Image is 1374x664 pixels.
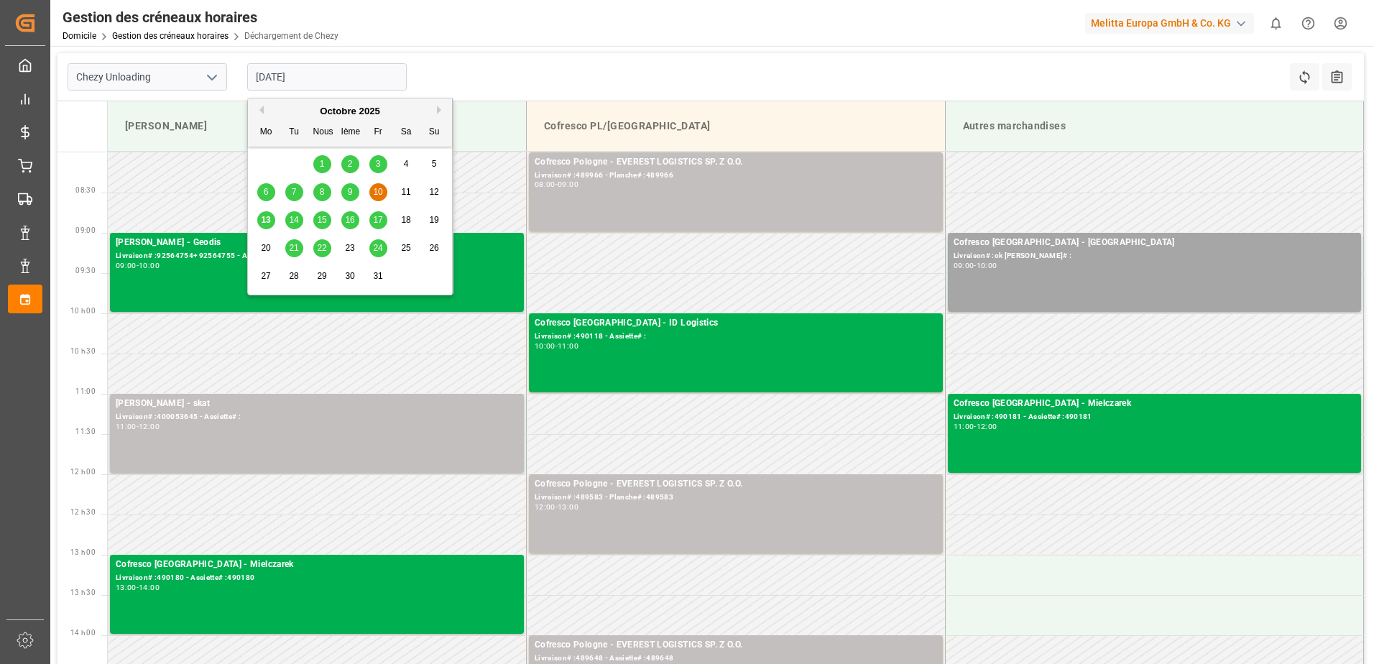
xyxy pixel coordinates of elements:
span: 26 [429,243,438,253]
div: Choisissez Mercredi 22 octobre 2025 [313,239,331,257]
div: - [555,504,558,510]
span: 14 [289,215,298,225]
div: Cofresco Pologne - EVEREST LOGISTICS SP. Z O.O. [535,477,937,492]
span: 7 [292,187,297,197]
span: 09:30 [75,267,96,275]
div: Livraison# :400053645 - Assiette# : [116,411,518,423]
span: 16 [345,215,354,225]
div: 09:00 [558,181,578,188]
div: Livraison# :92564754+ 92564755 - Assiette# : [116,250,518,262]
a: Gestion des créneaux horaires [112,31,229,41]
button: Ouvrir le menu [200,66,222,88]
span: 13 h 00 [70,548,96,556]
div: Choisissez le mercredi 15 octobre 2025 [313,211,331,229]
div: Choisissez le jeudi 16 octobre 2025 [341,211,359,229]
button: Mois précédent [255,106,264,114]
span: 13 h 30 [70,589,96,596]
span: 22 [317,243,326,253]
button: Melitta Europa GmbH & Co. KG [1085,9,1260,37]
span: 1 [320,159,325,169]
span: 14 h 00 [70,629,96,637]
div: Choisissez le samedi 11 octobre 2025 [397,183,415,201]
div: Choisissez le vendredi 31 octobre 2025 [369,267,387,285]
div: Cofresco [GEOGRAPHIC_DATA] - Mielczarek [116,558,518,572]
input: Type à rechercher/sélectionner [68,63,227,91]
div: Cofresco [GEOGRAPHIC_DATA] - ID Logistics [535,316,937,331]
span: 30 [345,271,354,281]
span: 5 [432,159,437,169]
div: - [974,423,976,430]
div: - [137,262,139,269]
div: Choisissez le samedi 25 octobre 2025 [397,239,415,257]
span: 21 [289,243,298,253]
div: [PERSON_NAME] - skat [116,397,518,411]
div: - [974,262,976,269]
div: 13:00 [558,504,578,510]
div: [PERSON_NAME] - Geodis [116,236,518,250]
div: Cofresco [GEOGRAPHIC_DATA] - Mielczarek [954,397,1356,411]
input: JJ-MM-AAAA [247,63,407,91]
div: Mo [257,124,275,142]
div: Choisissez le vendredi 17 octobre 2025 [369,211,387,229]
div: Choisissez le mardi 14 octobre 2025 [285,211,303,229]
div: Choisissez le mardi 21 octobre 2025 [285,239,303,257]
div: Cofresco Pologne - EVEREST LOGISTICS SP. Z O.O. [535,155,937,170]
div: Choisissez Mercredi 8 octobre 2025 [313,183,331,201]
button: Afficher 0 nouvelles notifications [1260,7,1292,40]
div: 12:00 [139,423,160,430]
span: 12 h 00 [70,468,96,476]
div: - [137,423,139,430]
div: Choisissez le dimanche 26 octobre 2025 [425,239,443,257]
div: Choisissez le vendredi 10 octobre 2025 [369,183,387,201]
span: 08:30 [75,186,96,194]
div: Livraison# :ok [PERSON_NAME]# : [954,250,1356,262]
div: 09:00 [116,262,137,269]
span: 09:00 [75,226,96,234]
div: Choisissez le vendredi 24 octobre 2025 [369,239,387,257]
span: 28 [289,271,298,281]
div: Cofresco PL/[GEOGRAPHIC_DATA] [538,113,933,139]
span: 29 [317,271,326,281]
div: Choisissez le lundi 6 octobre 2025 [257,183,275,201]
button: Centre d’aide [1292,7,1324,40]
div: Choisissez le samedi 18 octobre 2025 [397,211,415,229]
div: 08:00 [535,181,555,188]
button: Prochain [437,106,446,114]
span: 4 [404,159,409,169]
div: 11:00 [558,343,578,349]
div: 10:00 [977,262,997,269]
span: 11 [401,187,410,197]
div: 09:00 [954,262,974,269]
span: 23 [345,243,354,253]
div: Choisissez le vendredi 3 octobre 2025 [369,155,387,173]
div: Su [425,124,443,142]
div: - [137,584,139,591]
div: Livraison# :489583 - Planche# :489583 [535,492,937,504]
div: Choisissez le dimanche 5 octobre 2025 [425,155,443,173]
span: 11:30 [75,428,96,435]
span: 15 [317,215,326,225]
div: Choisissez le dimanche 19 octobre 2025 [425,211,443,229]
div: 13:00 [116,584,137,591]
span: 13 [261,215,270,225]
span: 10 h 00 [70,307,96,315]
span: 24 [373,243,382,253]
div: Choisissez le samedi 4 octobre 2025 [397,155,415,173]
span: 17 [373,215,382,225]
div: [PERSON_NAME] [119,113,515,139]
div: 10:00 [535,343,555,349]
div: Ième [341,124,359,142]
div: 11:00 [954,423,974,430]
div: Octobre 2025 [248,104,452,119]
div: Choisissez le mardi 28 octobre 2025 [285,267,303,285]
font: Melitta Europa GmbH & Co. KG [1091,16,1231,31]
div: - [555,343,558,349]
span: 19 [429,215,438,225]
a: Domicile [63,31,96,41]
div: Choisissez le jeudi 23 octobre 2025 [341,239,359,257]
div: Cofresco Pologne - EVEREST LOGISTICS SP. Z O.O. [535,638,937,653]
div: Choisissez le lundi 27 octobre 2025 [257,267,275,285]
div: Choisissez le lundi 13 octobre 2025 [257,211,275,229]
div: Choisissez Mercredi 29 octobre 2025 [313,267,331,285]
div: Livraison# :490181 - Assiette# :490181 [954,411,1356,423]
